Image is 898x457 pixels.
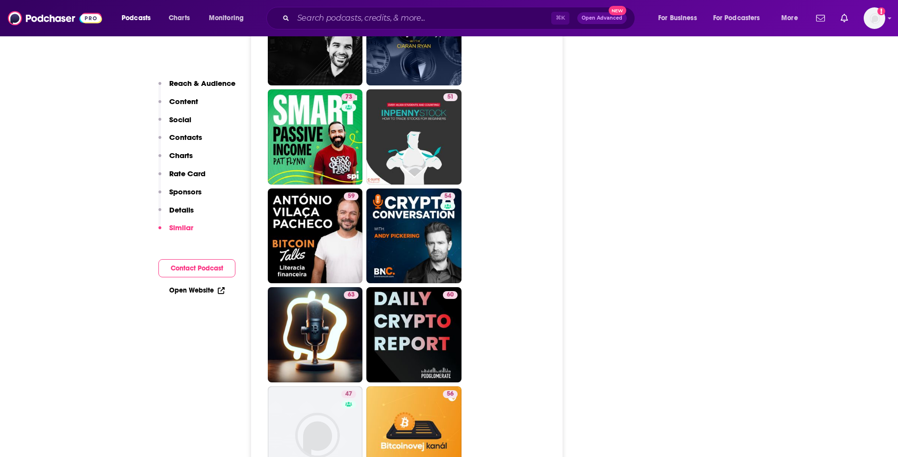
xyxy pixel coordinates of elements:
button: Rate Card [158,169,205,187]
div: Search podcasts, credits, & more... [276,7,644,29]
p: Details [169,205,194,215]
button: open menu [202,10,257,26]
button: Charts [158,151,193,169]
a: Show notifications dropdown [837,10,852,27]
span: Podcasts [122,11,151,25]
button: Contact Podcast [158,259,235,277]
button: Details [158,205,194,223]
a: 47 [341,390,356,398]
p: Content [169,97,198,106]
p: Reach & Audience [169,79,235,88]
a: 63 [268,287,363,382]
span: 59 [348,191,355,201]
span: Logged in as WachsmanSG [864,7,885,29]
span: Charts [169,11,190,25]
button: open menu [774,10,810,26]
p: Sponsors [169,187,202,196]
button: open menu [651,10,709,26]
a: 51 [366,89,462,185]
span: New [609,6,626,15]
span: For Podcasters [713,11,760,25]
span: Open Advanced [582,16,622,21]
span: 47 [345,389,352,399]
p: Contacts [169,133,202,142]
button: Contacts [158,133,202,151]
img: User Profile [864,7,885,29]
button: Show profile menu [864,7,885,29]
a: 51 [443,93,458,101]
button: Open AdvancedNew [577,12,627,24]
span: 73 [345,92,352,102]
a: 59 [344,192,359,200]
a: 73 [341,93,356,101]
span: 51 [447,92,454,102]
a: 73 [268,89,363,185]
a: 63 [344,291,359,299]
a: Show notifications dropdown [812,10,829,27]
a: 60 [443,291,458,299]
p: Charts [169,151,193,160]
span: For Business [658,11,697,25]
img: Podchaser - Follow, Share and Rate Podcasts [8,9,102,27]
span: 63 [348,290,355,300]
button: Social [158,115,191,133]
span: 60 [447,290,454,300]
a: Charts [162,10,196,26]
button: Reach & Audience [158,79,235,97]
p: Rate Card [169,169,205,178]
p: Similar [169,223,193,232]
svg: Add a profile image [877,7,885,15]
button: Content [158,97,198,115]
a: 54 [366,188,462,284]
p: Social [169,115,191,124]
button: open menu [707,10,774,26]
span: Monitoring [209,11,244,25]
input: Search podcasts, credits, & more... [293,10,551,26]
button: open menu [115,10,163,26]
span: More [781,11,798,25]
button: Similar [158,223,193,241]
a: 60 [366,287,462,382]
a: 56 [443,390,458,398]
a: Open Website [169,286,225,295]
a: 59 [268,188,363,284]
a: 54 [440,192,455,200]
span: 56 [447,389,454,399]
button: Sponsors [158,187,202,205]
span: ⌘ K [551,12,569,25]
span: 54 [444,191,451,201]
